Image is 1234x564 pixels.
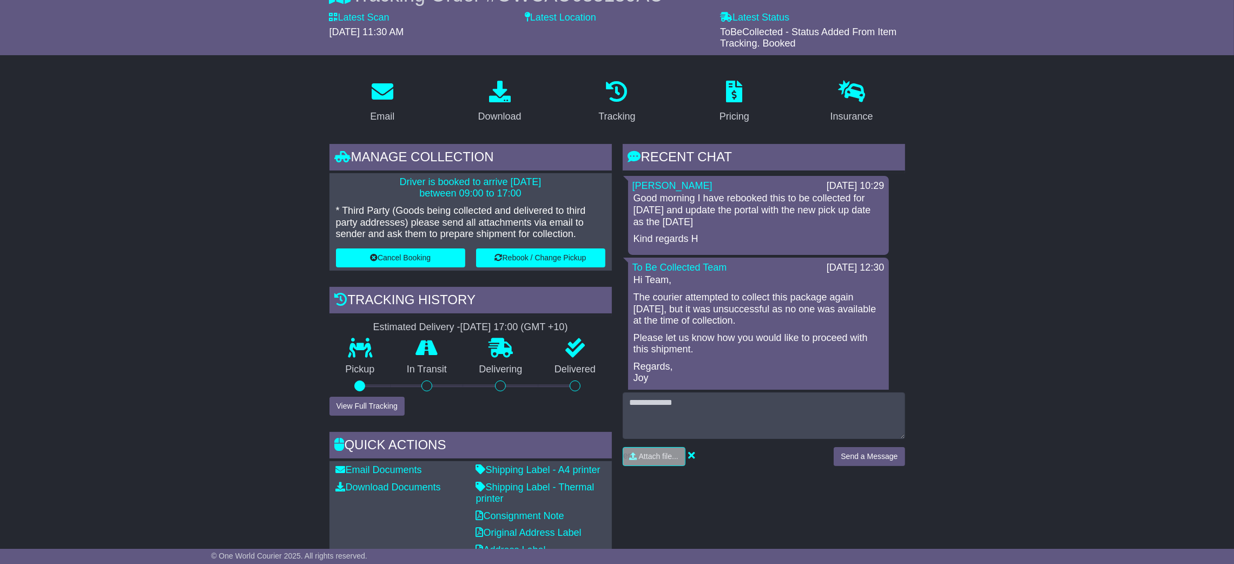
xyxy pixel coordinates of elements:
p: * Third Party (Goods being collected and delivered to third party addresses) please send all atta... [336,205,605,240]
p: Please let us know how you would like to proceed with this shipment. [634,332,883,356]
span: [DATE] 11:30 AM [329,27,404,37]
div: Download [478,109,522,124]
label: Latest Scan [329,12,390,24]
p: Good morning I have rebooked this to be collected for [DATE] and update the portal with the new p... [634,193,883,228]
label: Latest Location [525,12,596,24]
p: Pickup [329,364,391,376]
label: Latest Status [720,12,789,24]
p: The courier attempted to collect this package again [DATE], but it was unsuccessful as no one was... [634,292,883,327]
span: ToBeCollected - Status Added From Item Tracking. Booked [720,27,896,49]
p: In Transit [391,364,463,376]
a: Address Label [476,545,546,555]
a: Shipping Label - Thermal printer [476,482,595,504]
a: Email [363,77,401,128]
div: Email [370,109,394,124]
p: Regards, Joy [634,361,883,384]
div: RECENT CHAT [623,144,905,173]
p: Delivering [463,364,539,376]
div: Tracking [598,109,635,124]
a: Pricing [712,77,756,128]
a: Consignment Note [476,510,564,521]
a: To Be Collected Team [632,262,727,273]
div: [DATE] 17:00 (GMT +10) [460,322,568,333]
a: Shipping Label - A4 printer [476,464,600,475]
a: Original Address Label [476,527,582,538]
div: Quick Actions [329,432,612,461]
button: Cancel Booking [336,248,465,267]
div: Insurance [830,109,873,124]
button: Rebook / Change Pickup [476,248,605,267]
button: Send a Message [834,447,905,466]
div: Manage collection [329,144,612,173]
p: Hi Team, [634,274,883,286]
span: © One World Courier 2025. All rights reserved. [211,552,367,560]
a: [PERSON_NAME] [632,180,712,191]
div: Pricing [720,109,749,124]
a: Download [471,77,529,128]
div: [DATE] 10:29 [827,180,885,192]
div: Estimated Delivery - [329,322,612,333]
a: Email Documents [336,464,422,475]
a: Insurance [823,77,880,128]
a: Download Documents [336,482,441,493]
p: Delivered [538,364,612,376]
button: View Full Tracking [329,397,405,416]
p: Kind regards H [634,233,883,245]
a: Tracking [591,77,642,128]
div: [DATE] 12:30 [827,262,885,274]
p: Driver is booked to arrive [DATE] between 09:00 to 17:00 [336,176,605,200]
div: Tracking history [329,287,612,316]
